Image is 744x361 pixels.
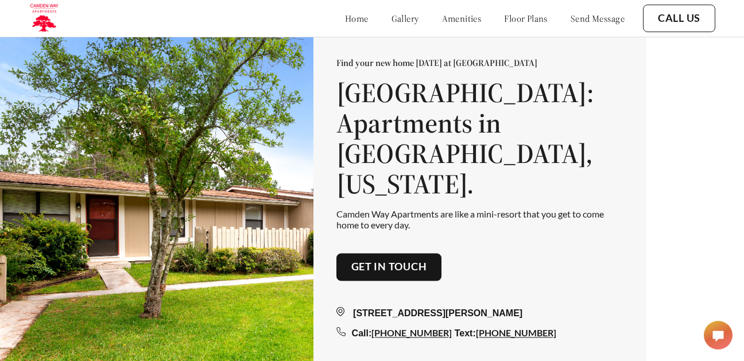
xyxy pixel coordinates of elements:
p: Camden Way Apartments are like a mini-resort that you get to come home to every day. [336,208,623,230]
a: gallery [392,13,419,24]
p: Find your new home [DATE] at [GEOGRAPHIC_DATA] [336,57,623,69]
a: home [345,13,369,24]
a: [PHONE_NUMBER] [476,327,556,338]
div: [STREET_ADDRESS][PERSON_NAME] [336,306,623,320]
a: Call Us [658,12,700,25]
a: send message [571,13,625,24]
a: amenities [442,13,482,24]
span: Text: [455,328,476,338]
button: Get in touch [336,253,442,281]
span: Call: [352,328,372,338]
a: floor plans [504,13,548,24]
a: Get in touch [351,261,427,273]
img: camden_logo.png [29,3,59,34]
h1: [GEOGRAPHIC_DATA]: Apartments in [GEOGRAPHIC_DATA], [US_STATE]. [336,78,623,199]
button: Call Us [643,5,715,32]
a: [PHONE_NUMBER] [371,327,452,338]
